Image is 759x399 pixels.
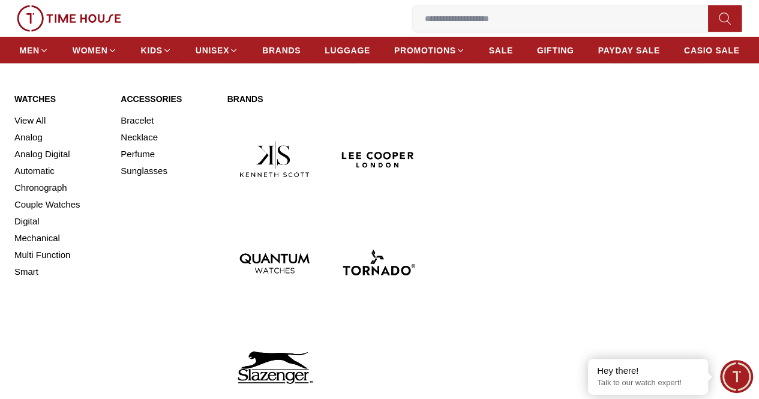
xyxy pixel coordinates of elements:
img: Quantum [227,216,322,310]
span: LUGGAGE [325,44,370,56]
p: Talk to our watch expert! [597,378,699,388]
img: Tornado [331,216,425,310]
a: UNISEX [196,40,238,61]
a: KIDS [141,40,172,61]
a: PAYDAY SALE [598,40,659,61]
img: Lee Cooper [331,112,425,206]
span: KIDS [141,44,163,56]
a: CASIO SALE [684,40,740,61]
span: SALE [489,44,513,56]
img: ... [17,5,121,32]
a: Bracelet [121,112,212,129]
a: Automatic [14,163,106,179]
a: Analog [14,129,106,146]
a: PROMOTIONS [394,40,465,61]
a: GIFTING [537,40,574,61]
span: BRANDS [262,44,301,56]
span: WOMEN [73,44,108,56]
a: View All [14,112,106,129]
a: Mechanical [14,230,106,247]
a: MEN [20,40,49,61]
a: Brands [227,93,426,105]
span: MEN [20,44,40,56]
a: Accessories [121,93,212,105]
a: BRANDS [262,40,301,61]
a: Analog Digital [14,146,106,163]
div: Chat Widget [720,360,753,393]
span: PROMOTIONS [394,44,456,56]
span: PAYDAY SALE [598,44,659,56]
a: Smart [14,263,106,280]
a: Watches [14,93,106,105]
img: Kenneth Scott [227,112,322,206]
a: Multi Function [14,247,106,263]
a: LUGGAGE [325,40,370,61]
a: WOMEN [73,40,117,61]
a: Sunglasses [121,163,212,179]
a: SALE [489,40,513,61]
a: Couple Watches [14,196,106,213]
a: Necklace [121,129,212,146]
a: Chronograph [14,179,106,196]
div: Hey there! [597,365,699,377]
a: Digital [14,213,106,230]
span: GIFTING [537,44,574,56]
span: CASIO SALE [684,44,740,56]
a: Perfume [121,146,212,163]
span: UNISEX [196,44,229,56]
